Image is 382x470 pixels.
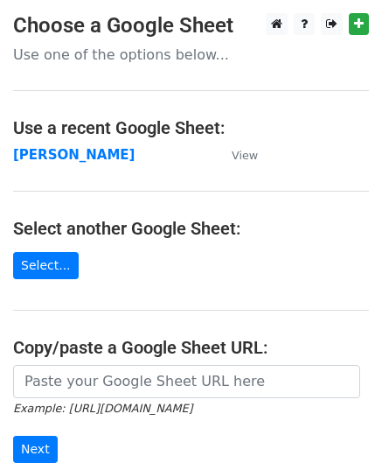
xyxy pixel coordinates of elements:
[13,147,135,163] a: [PERSON_NAME]
[13,337,369,358] h4: Copy/paste a Google Sheet URL:
[13,252,79,279] a: Select...
[13,46,369,64] p: Use one of the options below...
[232,149,258,162] small: View
[214,147,258,163] a: View
[13,218,369,239] h4: Select another Google Sheet:
[13,365,360,398] input: Paste your Google Sheet URL here
[13,436,58,463] input: Next
[13,13,369,39] h3: Choose a Google Sheet
[13,402,192,415] small: Example: [URL][DOMAIN_NAME]
[13,117,369,138] h4: Use a recent Google Sheet:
